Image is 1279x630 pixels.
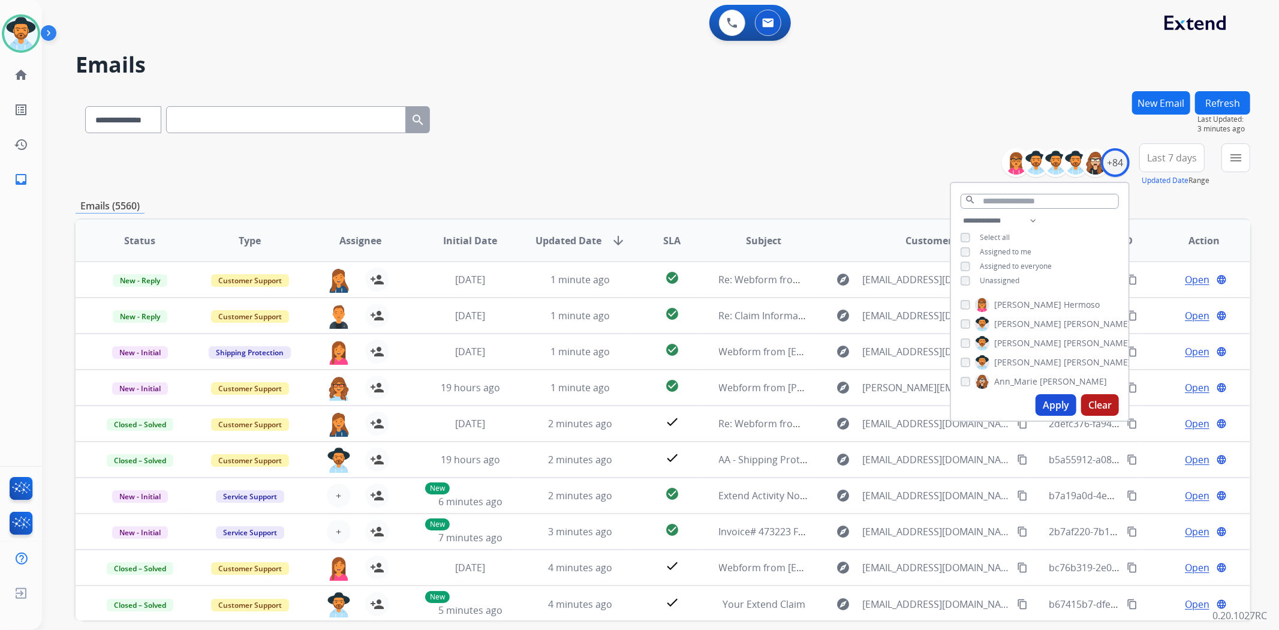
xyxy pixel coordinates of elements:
mat-icon: content_copy [1127,562,1137,573]
span: Open [1185,272,1209,287]
button: + [327,520,351,544]
span: [EMAIL_ADDRESS][DOMAIN_NAME] [862,452,1010,467]
span: 2 minutes ago [548,489,612,502]
span: Re: Claim Information [719,309,817,322]
span: [PERSON_NAME] [1064,318,1131,330]
span: Open [1185,416,1209,431]
mat-icon: check_circle [665,343,679,357]
span: Closed – Solved [107,418,173,431]
img: agent-avatar [327,412,351,437]
span: [EMAIL_ADDRESS][DOMAIN_NAME] [862,488,1010,503]
span: Your Extend Claim [723,598,805,611]
span: [EMAIL_ADDRESS][DOMAIN_NAME] [862,524,1010,539]
span: Hermoso [1064,299,1100,311]
span: 4 minutes ago [548,561,612,574]
span: 6 minutes ago [438,495,502,508]
button: Apply [1036,394,1076,416]
mat-icon: content_copy [1017,418,1028,429]
mat-icon: arrow_downward [611,233,625,248]
mat-icon: content_copy [1127,599,1137,610]
mat-icon: person_add [370,488,384,503]
mat-icon: language [1216,346,1227,357]
span: Webform from [EMAIL_ADDRESS][DOMAIN_NAME] on [DATE] [719,345,991,358]
span: 2 minutes ago [548,453,612,466]
span: Customer [905,233,952,248]
span: [PERSON_NAME] [994,318,1061,330]
span: 2b7af220-7b11-4ebe-b940-ca97f9b07acd [1049,525,1232,538]
span: [PERSON_NAME] [1064,337,1131,349]
span: Webform from [PERSON_NAME][EMAIL_ADDRESS][PERSON_NAME][DOMAIN_NAME] on [DATE] [719,381,1139,394]
span: [EMAIL_ADDRESS][DOMAIN_NAME] [862,308,1010,323]
img: agent-avatar [327,304,351,329]
span: AA - Shipping Protection Contract ID d5d757a5-679c-4315-ac71-f4eee7e1930e - Denied Claims [719,453,1140,466]
span: + [336,488,341,503]
mat-icon: explore [836,524,850,539]
span: SLA [663,233,681,248]
span: 19 hours ago [441,453,500,466]
span: Customer Support [211,418,289,431]
p: Emails (5560) [76,199,145,214]
span: Re: Webform from [EMAIL_ADDRESS][DOMAIN_NAME] on [DATE] [719,273,1007,286]
span: Initial Date [443,233,497,248]
span: 19 hours ago [441,381,500,394]
span: 2defc376-fa94-4978-9e17-104205640563 [1049,417,1229,430]
mat-icon: language [1216,382,1227,393]
h2: Emails [76,53,1250,77]
mat-icon: language [1216,490,1227,501]
span: Assignee [339,233,381,248]
mat-icon: check_circle [665,271,679,285]
mat-icon: person_add [370,308,384,323]
span: Closed – Solved [107,562,173,575]
mat-icon: check_circle [665,523,679,537]
mat-icon: language [1216,526,1227,537]
mat-icon: language [1216,418,1227,429]
span: Last 7 days [1147,155,1197,160]
span: Webform from [EMAIL_ADDRESS][DOMAIN_NAME] on [DATE] [719,561,991,574]
span: [PERSON_NAME] [1064,356,1131,368]
span: 1 minute ago [550,381,610,394]
img: agent-avatar [327,340,351,365]
span: Customer Support [211,382,289,395]
mat-icon: content_copy [1127,310,1137,321]
img: agent-avatar [327,268,351,293]
span: 7 minutes ago [438,531,502,544]
span: Ann_Marie [994,376,1037,388]
mat-icon: check [665,451,679,465]
span: Re: Webform from [EMAIL_ADDRESS][DOMAIN_NAME] on [DATE] [719,417,1007,430]
span: Service Support [216,526,284,539]
span: Open [1185,524,1209,539]
img: avatar [4,17,38,50]
mat-icon: person_add [370,597,384,611]
span: Service Support [216,490,284,503]
div: +84 [1101,148,1130,177]
mat-icon: content_copy [1127,526,1137,537]
mat-icon: check_circle [665,379,679,393]
button: Clear [1081,394,1119,416]
mat-icon: explore [836,597,850,611]
mat-icon: language [1216,310,1227,321]
span: Open [1185,344,1209,359]
span: Assigned to me [980,247,1031,257]
mat-icon: check_circle [665,487,679,501]
span: b5a55912-a081-4a1e-ae52-0dabeaaf283f [1049,453,1231,466]
span: b67415b7-dfe4-478a-a077-b13c2dbd69b5 [1049,598,1236,611]
span: Open [1185,452,1209,467]
mat-icon: person_add [370,416,384,431]
mat-icon: explore [836,380,850,395]
span: 3 minutes ago [1197,124,1250,134]
mat-icon: language [1216,274,1227,285]
mat-icon: check [665,559,679,573]
span: Shipping Protection [209,346,291,359]
mat-icon: content_copy [1127,346,1137,357]
span: Customer Support [211,274,289,287]
span: Last Updated: [1197,115,1250,124]
span: Extend Activity Notification [719,489,840,502]
mat-icon: search [411,113,425,127]
span: Closed – Solved [107,454,173,467]
span: [PERSON_NAME] [994,356,1061,368]
span: [EMAIL_ADDRESS][DOMAIN_NAME] [862,272,1010,287]
span: Range [1142,175,1209,185]
span: 5 minutes ago [438,604,502,617]
mat-icon: menu [1229,151,1243,165]
span: New - Initial [112,382,168,395]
